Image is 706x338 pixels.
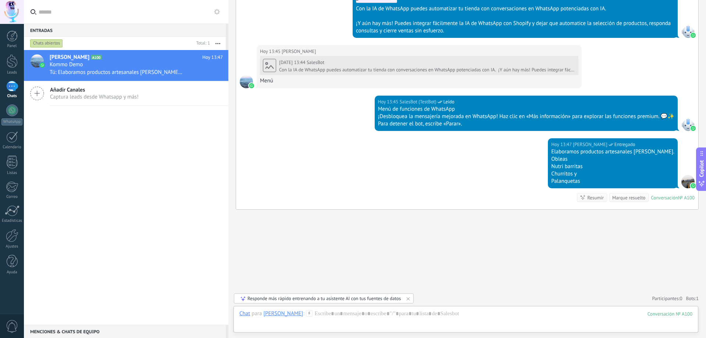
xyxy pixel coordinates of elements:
[1,218,23,223] div: Estadísticas
[356,20,674,35] div: ¡Y aún hay más! Puedes integrar fácilmente la IA de WhatsApp con Shopify y dejar que automatice l...
[691,183,696,188] img: waba.svg
[24,50,228,81] a: avataricon[PERSON_NAME]A100Hoy 13:47Kommo DemoTú: Elaboramos productos artesanales [PERSON_NAME]....
[1,70,23,75] div: Leads
[691,126,696,131] img: waba.svg
[680,295,682,302] span: 0
[696,295,699,302] span: 1
[681,118,695,131] span: SalesBot
[651,195,678,201] div: Conversación
[1,94,23,99] div: Chats
[551,170,674,178] div: Churritos y
[1,195,23,199] div: Correo
[50,93,139,100] span: Captura leads desde Whatsapp y más!
[50,86,139,93] span: Añadir Canales
[378,106,674,113] div: Menú de funciones de WhatsApp
[91,55,101,60] span: A100
[303,310,304,317] span: :
[202,54,223,61] span: Hoy 13:47
[260,77,578,85] div: Menú
[260,48,282,55] div: Hoy 13:45
[356,5,674,13] div: Con la IA de WhatsApp puedes automatizar tu tienda con conversaciones en WhatsApp potenciadas con...
[378,98,400,106] div: Hoy 13:45
[691,33,696,38] img: waba.svg
[30,39,63,48] div: Chats abiertos
[652,295,682,302] a: Participantes:0
[240,75,253,88] span: Arantzi
[400,98,436,106] span: SalesBot (TestBot)
[587,194,604,201] div: Resumir
[681,25,695,38] span: SalesBot
[698,160,705,177] span: Copilot
[307,59,324,65] span: SalesBot
[210,37,226,50] button: Más
[551,141,573,148] div: Hoy 13:47
[1,44,23,49] div: Panel
[648,311,692,317] div: 100
[193,40,210,47] div: Total: 1
[1,244,23,249] div: Ajustes
[1,270,23,275] div: Ayuda
[614,141,635,148] span: Entregado
[1,145,23,150] div: Calendario
[551,148,674,156] div: Elaboramos productos artesanales [PERSON_NAME].
[249,83,254,88] img: waba.svg
[443,98,454,106] span: Leído
[686,295,699,302] span: Bots:
[551,178,674,185] div: Palanquetas
[40,63,45,68] img: icon
[50,69,182,76] span: Tú: Elaboramos productos artesanales [PERSON_NAME]. Obleas Nutri barritas [GEOGRAPHIC_DATA] y [GE...
[681,175,695,188] span: Jorge Juárez Morales
[378,120,674,128] div: Para detener el bot, escribe «Parar».
[24,24,226,37] div: Entradas
[378,113,674,120] div: ¡Desbloquea la mensajería mejorada en WhatsApp! Haz clic en «Más información» para explorar las f...
[678,195,695,201] div: № A100
[1,171,23,175] div: Listas
[252,310,262,317] span: para
[282,48,316,55] span: Arantzi
[551,163,674,170] div: Nutri barritas
[247,295,401,302] div: Responde más rápido entrenando a tu asistente AI con tus fuentes de datos
[573,141,607,148] span: Jorge Juárez Morales (Oficina de Venta)
[263,310,303,317] div: Arantzi
[50,54,89,61] span: [PERSON_NAME]
[1,118,22,125] div: WhatsApp
[279,67,575,73] div: Con la IA de WhatsApp puedes automatizar tu tienda con conversaciones en WhatsApp potenciadas con...
[279,60,307,65] div: [DATE] 13:44
[50,61,83,68] span: Kommo Demo
[551,156,674,163] div: Obleas
[24,325,226,338] div: Menciones & Chats de equipo
[612,194,645,201] div: Marque resuelto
